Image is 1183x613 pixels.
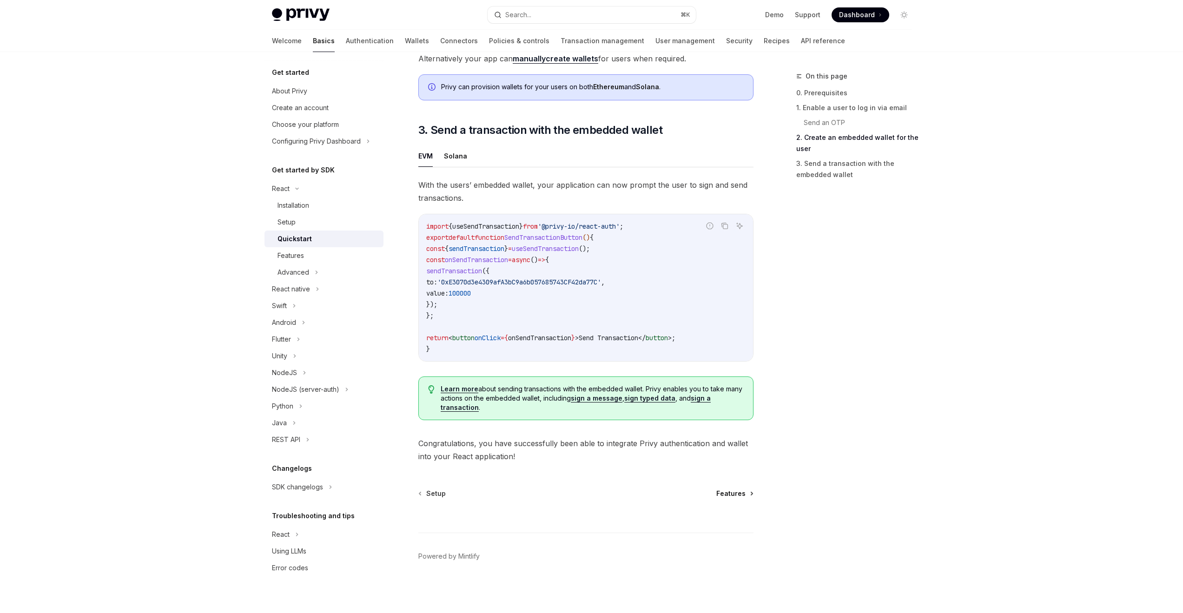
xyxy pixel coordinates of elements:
h5: Get started [272,67,309,78]
div: NodeJS [272,367,297,378]
button: Flutter [264,331,383,348]
span: '@privy-io/react-auth' [538,222,620,231]
span: , [601,278,605,286]
div: Android [272,317,296,328]
div: SDK changelogs [272,481,323,493]
button: React [264,526,383,543]
h5: Get started by SDK [272,165,335,176]
span: < [449,334,452,342]
div: About Privy [272,86,307,97]
span: onClick [475,334,501,342]
span: </ [638,334,646,342]
button: SDK changelogs [264,479,383,495]
span: sendTransaction [449,244,504,253]
span: } [504,244,508,253]
span: (); [579,244,590,253]
div: Python [272,401,293,412]
a: Setup [419,489,446,498]
a: Create an account [264,99,383,116]
span: useSendTransaction [512,244,579,253]
span: value: [426,289,449,297]
div: Flutter [272,334,291,345]
button: Advanced [264,264,383,281]
a: Powered by Mintlify [418,552,480,561]
a: Recipes [764,30,790,52]
span: }; [426,311,434,320]
a: sign typed data [624,394,675,402]
a: Features [716,489,753,498]
span: useSendTransaction [452,222,519,231]
a: API reference [801,30,845,52]
button: Ask AI [734,220,746,232]
span: Dashboard [839,10,875,20]
span: async [512,256,530,264]
button: Toggle dark mode [897,7,912,22]
span: const [426,244,445,253]
div: React [272,183,290,194]
a: Learn more [441,385,478,393]
strong: manually [513,54,546,63]
a: 2. Create an embedded wallet for the user [796,130,919,156]
button: Android [264,314,383,331]
span: Setup [426,489,446,498]
span: { [504,334,508,342]
svg: Info [428,83,437,92]
a: Welcome [272,30,302,52]
span: }); [426,300,437,309]
a: sign a message [571,394,622,402]
span: from [523,222,538,231]
span: Congratulations, you have successfully been able to integrate Privy authentication and wallet int... [418,437,753,463]
span: With the users’ embedded wallet, your application can now prompt the user to sign and send transa... [418,178,753,204]
a: Security [726,30,753,52]
div: Choose your platform [272,119,339,130]
span: } [426,345,430,353]
button: Search...⌘K [488,7,696,23]
a: Choose your platform [264,116,383,133]
a: manuallycreate wallets [513,54,598,64]
span: about sending transactions with the embedded wallet. Privy enables you to take many actions on th... [441,384,743,412]
span: = [501,334,504,342]
a: Installation [264,197,383,214]
a: Setup [264,214,383,231]
span: onSendTransaction [445,256,508,264]
a: 1. Enable a user to log in via email [796,100,919,115]
button: EVM [418,145,433,167]
button: Configuring Privy Dashboard [264,133,383,150]
a: Demo [765,10,784,20]
h5: Changelogs [272,463,312,474]
a: Authentication [346,30,394,52]
span: { [590,233,594,242]
span: { [445,244,449,253]
a: Quickstart [264,231,383,247]
a: Error codes [264,560,383,576]
a: Support [795,10,820,20]
button: Report incorrect code [704,220,716,232]
span: ; [672,334,675,342]
a: 3. Send a transaction with the embedded wallet [796,156,919,182]
span: button [646,334,668,342]
a: 0. Prerequisites [796,86,919,100]
a: About Privy [264,83,383,99]
a: Policies & controls [489,30,549,52]
span: return [426,334,449,342]
span: = [508,244,512,253]
a: Dashboard [832,7,889,22]
div: Quickstart [278,233,312,244]
button: Solana [444,145,467,167]
img: light logo [272,8,330,21]
span: '0xE3070d3e4309afA3bC9a6b057685743CF42da77C' [437,278,601,286]
span: ; [620,222,623,231]
div: Installation [278,200,309,211]
button: NodeJS [264,364,383,381]
div: Setup [278,217,296,228]
span: = [508,256,512,264]
span: to: [426,278,437,286]
a: User management [655,30,715,52]
button: Java [264,415,383,431]
button: REST API [264,431,383,448]
button: Copy the contents from the code block [719,220,731,232]
span: 3. Send a transaction with the embedded wallet [418,123,662,138]
a: Send an OTP [796,115,919,130]
span: ⌘ K [681,11,690,19]
button: NodeJS (server-auth) [264,381,383,398]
